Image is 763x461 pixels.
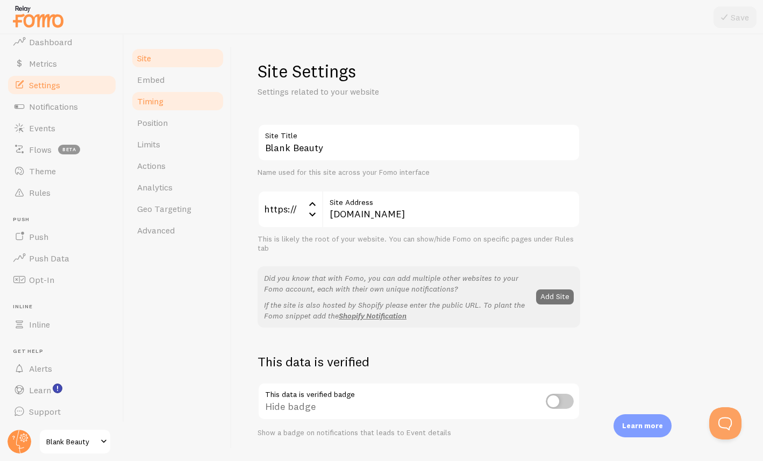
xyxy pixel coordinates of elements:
[6,226,117,247] a: Push
[137,117,168,128] span: Position
[258,353,580,370] h2: This data is verified
[131,69,225,90] a: Embed
[709,407,741,439] iframe: Help Scout Beacon - Open
[322,190,580,228] input: myhonestcompany.com
[29,406,61,417] span: Support
[29,231,48,242] span: Push
[137,225,175,236] span: Advanced
[137,53,151,63] span: Site
[258,168,580,178] div: Name used for this site across your Fomo interface
[137,139,160,150] span: Limits
[29,144,52,155] span: Flows
[264,273,530,294] p: Did you know that with Fomo, you can add multiple other websites to your Fomo account, each with ...
[6,314,117,335] a: Inline
[131,198,225,219] a: Geo Targeting
[6,182,117,203] a: Rules
[339,311,407,321] a: Shopify Notification
[6,96,117,117] a: Notifications
[39,429,111,455] a: Blank Beauty
[322,190,580,209] label: Site Address
[131,219,225,241] a: Advanced
[536,289,574,304] button: Add Site
[6,139,117,160] a: Flows beta
[131,47,225,69] a: Site
[258,86,516,98] p: Settings related to your website
[29,80,60,90] span: Settings
[131,112,225,133] a: Position
[258,382,580,422] div: Hide badge
[137,203,191,214] span: Geo Targeting
[29,37,72,47] span: Dashboard
[6,74,117,96] a: Settings
[6,379,117,401] a: Learn
[137,182,173,193] span: Analytics
[131,90,225,112] a: Timing
[29,363,52,374] span: Alerts
[29,123,55,133] span: Events
[29,274,54,285] span: Opt-In
[258,235,580,253] div: This is likely the root of your website. You can show/hide Fomo on specific pages under Rules tab
[29,187,51,198] span: Rules
[13,303,117,310] span: Inline
[6,31,117,53] a: Dashboard
[29,385,51,395] span: Learn
[53,384,62,393] svg: <p>Watch New Feature Tutorials!</p>
[258,428,580,438] div: Show a badge on notifications that leads to Event details
[622,421,663,431] p: Learn more
[131,176,225,198] a: Analytics
[6,401,117,422] a: Support
[258,190,322,228] div: https://
[258,60,580,82] h1: Site Settings
[6,358,117,379] a: Alerts
[13,216,117,223] span: Push
[29,319,50,330] span: Inline
[6,247,117,269] a: Push Data
[29,253,69,264] span: Push Data
[6,160,117,182] a: Theme
[137,160,166,171] span: Actions
[614,414,672,437] div: Learn more
[46,435,97,448] span: Blank Beauty
[29,101,78,112] span: Notifications
[137,74,165,85] span: Embed
[6,53,117,74] a: Metrics
[29,166,56,176] span: Theme
[29,58,57,69] span: Metrics
[13,348,117,355] span: Get Help
[258,124,580,142] label: Site Title
[137,96,163,107] span: Timing
[11,3,65,30] img: fomo-relay-logo-orange.svg
[58,145,80,154] span: beta
[264,300,530,321] p: If the site is also hosted by Shopify please enter the public URL. To plant the Fomo snippet add the
[6,117,117,139] a: Events
[131,155,225,176] a: Actions
[131,133,225,155] a: Limits
[6,269,117,290] a: Opt-In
